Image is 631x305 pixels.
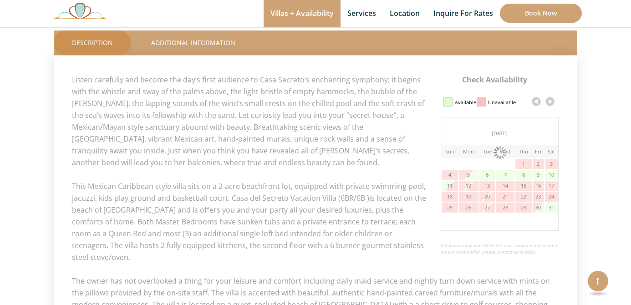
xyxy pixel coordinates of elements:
a: Description [54,30,131,55]
a: Book Now [500,4,582,23]
div: Available [455,95,476,110]
img: Awesome Logo [49,2,111,19]
img: Smiley face [492,145,508,161]
p: Listen carefully and become the day’s first audience to Casa Secreto’s enchanting symphony; it be... [72,74,559,168]
div: Unavailable [488,95,516,110]
a: Additional Information [133,30,254,55]
p: This Mexican Caribbean style villa sits on a 2-acre beachfront lot, equipped with private swimmin... [72,180,559,263]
